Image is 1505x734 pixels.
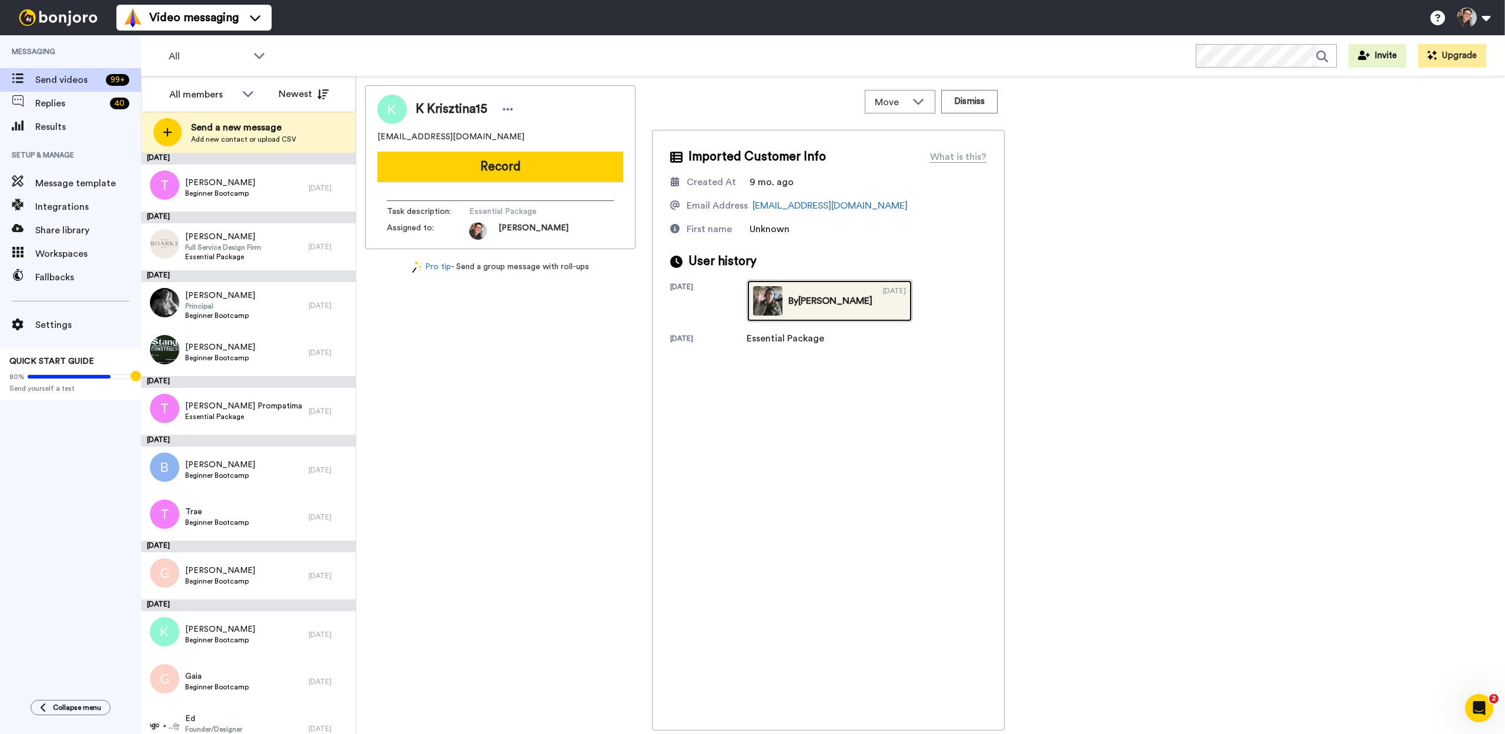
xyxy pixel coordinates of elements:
div: All members [169,88,236,102]
a: [EMAIL_ADDRESS][DOMAIN_NAME] [752,201,908,210]
div: By [PERSON_NAME] [788,294,872,308]
span: Beginner Bootcamp [185,635,255,645]
div: [DATE] [141,541,356,552]
div: [DATE] [309,407,350,416]
span: Results [35,120,141,134]
span: Imported Customer Info [688,148,826,166]
span: All [169,49,248,63]
div: [DATE] [309,301,350,310]
span: Move [875,95,907,109]
span: Settings [35,318,141,332]
span: 80% [9,372,25,381]
button: Invite [1349,44,1406,68]
div: [DATE] [309,465,350,475]
div: [DATE] [670,282,747,322]
span: Beginner Bootcamp [185,311,255,320]
img: Profile Image [377,95,407,124]
img: bj-logo-header-white.svg [14,9,102,26]
span: K Krisztina15 [416,100,487,118]
span: Send a new message [191,120,296,135]
span: Collapse menu [53,703,101,712]
div: [DATE] [141,376,356,388]
span: [PERSON_NAME] [499,222,568,240]
span: [PERSON_NAME] [185,177,255,189]
img: k.png [150,617,179,646]
span: Beginner Bootcamp [185,682,249,692]
img: 71696d25-28dd-455d-a865-2e70ce26df81-1652917405.jpg [469,222,487,240]
div: [DATE] [309,571,350,581]
img: 9af994f0-e3eb-4b4d-9104-54fe5e763751.png [150,229,179,259]
img: t.png [150,394,179,423]
span: Video messaging [149,9,239,26]
span: [PERSON_NAME] [185,290,255,301]
div: [DATE] [309,242,350,252]
span: Send videos [35,73,101,87]
span: [PERSON_NAME] [185,231,261,243]
img: vm-color.svg [123,8,142,27]
span: Beginner Bootcamp [185,353,255,363]
span: Share library [35,223,141,237]
span: [EMAIL_ADDRESS][DOMAIN_NAME] [377,131,524,143]
span: Beginner Bootcamp [185,189,255,198]
span: Assigned to: [387,222,469,240]
span: 9 mo. ago [750,177,794,187]
div: What is this? [930,150,986,164]
span: Principal [185,301,255,311]
span: Integrations [35,200,141,214]
span: Beginner Bootcamp [185,518,249,527]
div: Essential Package [747,331,824,346]
span: Replies [35,96,105,110]
div: 40 [110,98,129,109]
span: [PERSON_NAME] [185,459,255,471]
img: magic-wand.svg [412,261,423,273]
div: [DATE] [141,212,356,223]
span: Add new contact or upload CSV [191,135,296,144]
button: Collapse menu [31,700,111,715]
span: Full Service Design Firm [185,243,261,252]
span: Founder/Designer [185,725,249,734]
div: [DATE] [309,348,350,357]
span: Unknown [750,224,790,234]
span: Beginner Bootcamp [185,471,255,480]
span: [PERSON_NAME] Prompatima [185,400,302,412]
div: [DATE] [883,286,906,316]
img: g.png [150,664,179,693]
img: t.png [150,170,179,200]
img: g.png [150,558,179,588]
span: Essential Package [469,206,581,217]
div: [DATE] [309,512,350,522]
button: Dismiss [941,90,998,113]
span: Ed [185,713,249,725]
img: t.png [150,500,179,529]
button: Newest [270,82,337,106]
div: [DATE] [141,435,356,447]
span: Essential Package [185,412,302,421]
a: By[PERSON_NAME][DATE] [747,280,912,322]
iframe: Intercom live chat [1465,694,1493,722]
span: 2 [1489,694,1499,703]
div: [DATE] [309,724,350,733]
span: Workspaces [35,247,141,261]
img: 79243ab2-8a13-414f-b39f-f7b6d359ed1b-thumb.jpg [753,286,782,316]
span: Trae [185,506,249,518]
span: QUICK START GUIDE [9,357,94,366]
div: [DATE] [309,183,350,193]
span: Send yourself a test [9,384,132,393]
div: [DATE] [141,153,356,165]
div: Email Address [687,199,748,213]
div: - Send a group message with roll-ups [365,261,636,273]
button: Upgrade [1418,44,1486,68]
span: Beginner Bootcamp [185,577,255,586]
span: Gaia [185,671,249,682]
span: Fallbacks [35,270,141,284]
div: Created At [687,175,736,189]
div: 99 + [106,74,129,86]
img: 04127fff-9fbb-4f1e-927c-c7fc9bb5170d.jpg [150,288,179,317]
div: [DATE] [309,677,350,686]
div: First name [687,222,732,236]
div: [DATE] [309,630,350,639]
span: [PERSON_NAME] [185,341,255,353]
span: Essential Package [185,252,261,262]
span: [PERSON_NAME] [185,565,255,577]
